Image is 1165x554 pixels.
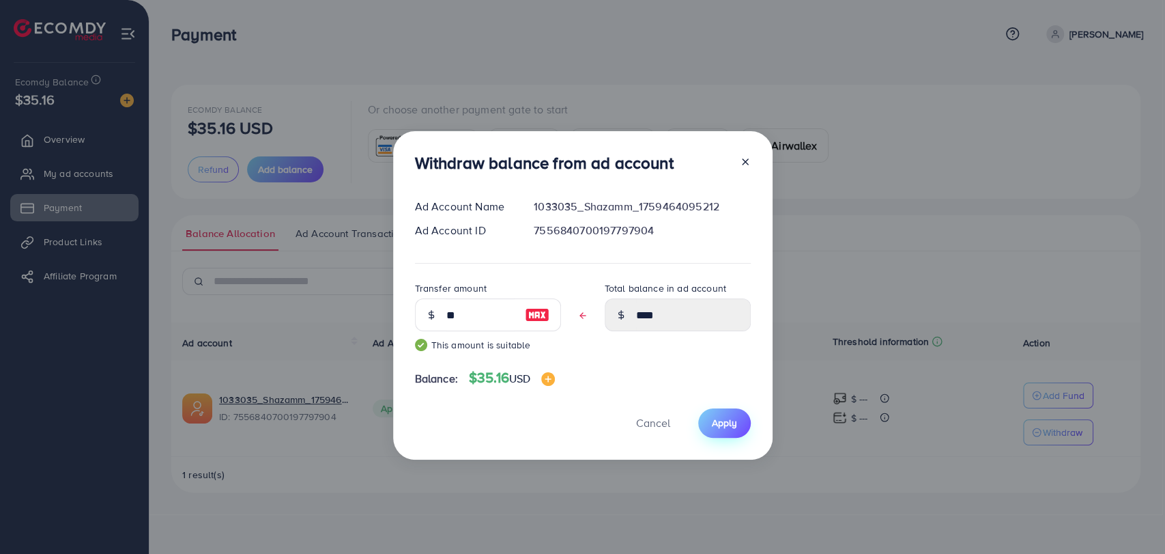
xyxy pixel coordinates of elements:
[698,408,751,438] button: Apply
[523,223,761,238] div: 7556840700197797904
[415,339,427,351] img: guide
[525,307,549,323] img: image
[636,415,670,430] span: Cancel
[712,416,737,430] span: Apply
[415,281,487,295] label: Transfer amount
[404,199,523,214] div: Ad Account Name
[605,281,726,295] label: Total balance in ad account
[541,372,555,386] img: image
[469,370,555,387] h4: $35.16
[415,338,561,352] small: This amount is suitable
[509,371,530,386] span: USD
[619,408,687,438] button: Cancel
[404,223,523,238] div: Ad Account ID
[1107,493,1155,544] iframe: Chat
[523,199,761,214] div: 1033035_Shazamm_1759464095212
[415,153,674,173] h3: Withdraw balance from ad account
[415,371,458,387] span: Balance:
